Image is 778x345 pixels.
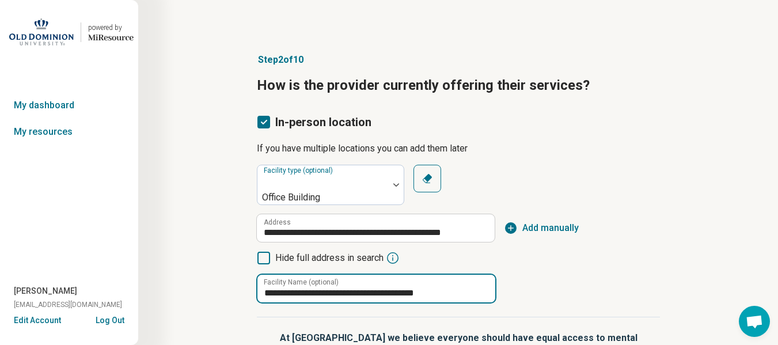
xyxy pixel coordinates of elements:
label: Facility Name (optional) [264,279,339,286]
button: Add manually [504,221,579,235]
button: Edit Account [14,314,61,327]
button: Log Out [96,314,124,324]
label: Address [264,219,291,226]
div: Office Building [262,191,352,204]
div: powered by [88,22,134,33]
div: Open chat [739,306,770,337]
p: How is the provider currently offering their services? [257,76,660,96]
span: [EMAIL_ADDRESS][DOMAIN_NAME] [14,299,122,310]
span: Hide full address in search [275,251,384,265]
span: Add manually [522,221,579,235]
p: Step 2 of 10 [257,53,660,67]
a: Old Dominion Universitypowered by [5,18,134,46]
span: [PERSON_NAME] [14,285,77,297]
img: Old Dominion University [9,18,74,46]
label: Facility type (optional) [264,166,335,175]
p: If you have multiple locations you can add them later [257,142,660,156]
span: In-person location [275,115,371,129]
